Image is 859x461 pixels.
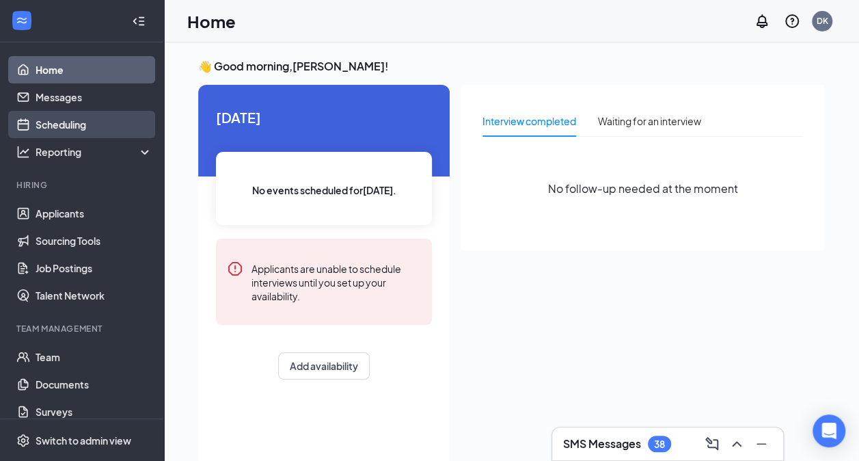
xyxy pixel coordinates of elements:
div: Team Management [16,323,150,334]
a: Home [36,56,152,83]
svg: Minimize [753,436,769,452]
svg: Notifications [754,13,770,29]
svg: Analysis [16,145,30,159]
svg: Settings [16,434,30,447]
div: Interview completed [482,114,576,129]
div: Switch to admin view [36,434,131,447]
span: No follow-up needed at the moment [548,180,738,197]
a: Applicants [36,200,152,227]
a: Scheduling [36,111,152,138]
svg: QuestionInfo [784,13,800,29]
span: [DATE] [216,107,432,128]
a: Team [36,343,152,371]
a: Sourcing Tools [36,227,152,254]
a: Job Postings [36,254,152,282]
svg: Error [227,261,243,277]
svg: ComposeMessage [704,436,720,452]
div: DK [817,15,828,27]
span: No events scheduled for [DATE] . [252,183,396,198]
div: Open Intercom Messenger [813,414,845,447]
h1: Home [187,10,236,33]
div: 38 [654,438,665,450]
button: ComposeMessage [701,433,723,455]
a: Documents [36,371,152,398]
svg: WorkstreamLogo [15,14,29,27]
button: ChevronUp [726,433,748,455]
button: Minimize [750,433,772,455]
svg: ChevronUp [728,436,745,452]
a: Surveys [36,398,152,425]
div: Waiting for an interview [598,114,701,129]
a: Messages [36,83,152,111]
h3: 👋 Good morning, [PERSON_NAME] ! [198,59,825,74]
h3: SMS Messages [563,436,641,451]
button: Add availability [278,352,370,380]
svg: Collapse [132,14,146,28]
a: Talent Network [36,282,152,309]
div: Hiring [16,179,150,191]
div: Reporting [36,145,153,159]
div: Applicants are unable to schedule interviews until you set up your availability. [251,261,421,303]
